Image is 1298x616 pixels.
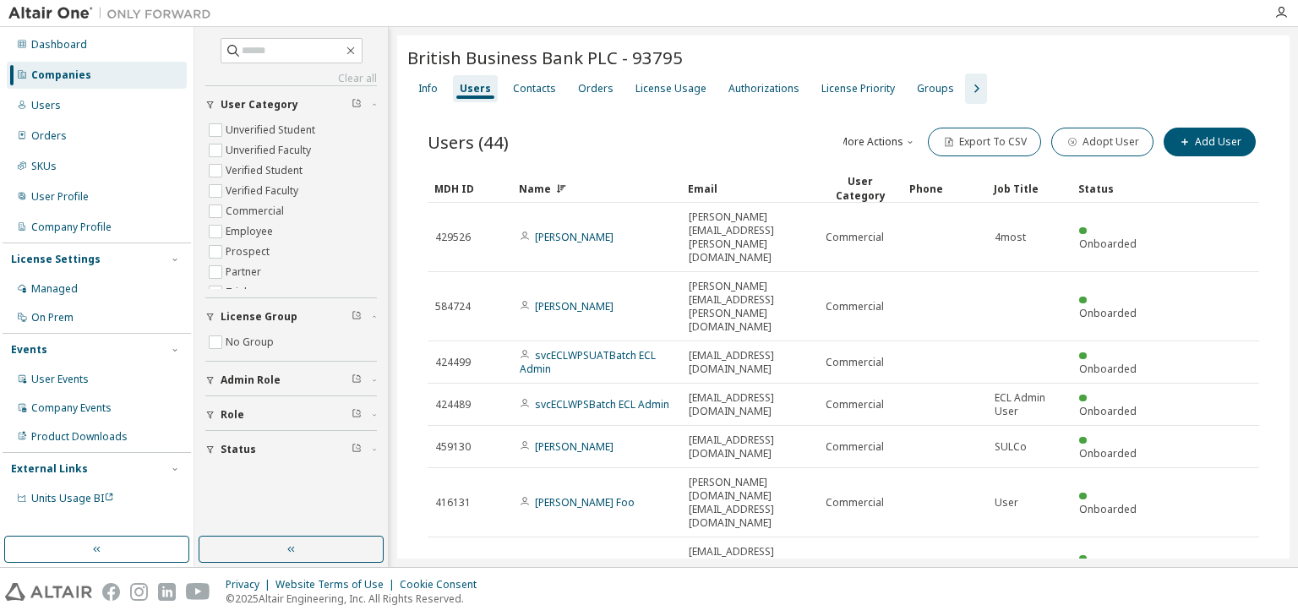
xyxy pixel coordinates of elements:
[221,408,244,422] span: Role
[226,262,265,282] label: Partner
[221,310,297,324] span: License Group
[226,120,319,140] label: Unverified Student
[535,230,614,244] a: [PERSON_NAME]
[435,440,471,454] span: 459130
[11,462,88,476] div: External Links
[689,545,810,586] span: [EMAIL_ADDRESS][PERSON_NAME][DOMAIN_NAME]
[31,38,87,52] div: Dashboard
[400,578,487,591] div: Cookie Consent
[435,356,471,369] span: 424499
[994,175,1065,202] div: Job Title
[205,362,377,399] button: Admin Role
[535,299,614,313] a: [PERSON_NAME]
[435,398,471,412] span: 424489
[837,128,918,156] button: More Actions
[352,373,362,387] span: Clear filter
[8,5,220,22] img: Altair One
[275,578,400,591] div: Website Terms of Use
[535,495,635,510] a: [PERSON_NAME] Foo
[226,201,287,221] label: Commercial
[520,348,656,376] a: svcECLWPSUATBatch ECL Admin
[11,343,47,357] div: Events
[535,439,614,454] a: [PERSON_NAME]
[1079,362,1137,376] span: Onboarded
[928,128,1041,156] button: Export To CSV
[31,311,74,324] div: On Prem
[821,82,895,95] div: License Priority
[995,231,1026,244] span: 4most
[995,391,1064,418] span: ECL Admin User
[917,82,954,95] div: Groups
[352,310,362,324] span: Clear filter
[826,231,884,244] span: Commercial
[434,175,505,202] div: MDH ID
[578,82,614,95] div: Orders
[31,68,91,82] div: Companies
[688,175,811,202] div: Email
[1078,175,1149,202] div: Status
[226,161,306,181] label: Verified Student
[513,82,556,95] div: Contacts
[435,496,471,510] span: 416131
[226,578,275,591] div: Privacy
[535,397,669,412] a: svcECLWPSBatch ECL Admin
[1079,446,1137,461] span: Onboarded
[1079,404,1137,418] span: Onboarded
[519,175,674,202] div: Name
[226,332,277,352] label: No Group
[407,46,683,69] span: British Business Bank PLC - 93795
[226,140,314,161] label: Unverified Faculty
[352,443,362,456] span: Clear filter
[31,401,112,415] div: Company Events
[31,491,114,505] span: Units Usage BI
[909,175,980,202] div: Phone
[226,591,487,606] p: © 2025 Altair Engineering, Inc. All Rights Reserved.
[689,476,810,530] span: [PERSON_NAME][DOMAIN_NAME][EMAIL_ADDRESS][DOMAIN_NAME]
[221,443,256,456] span: Status
[31,190,89,204] div: User Profile
[826,356,884,369] span: Commercial
[826,398,884,412] span: Commercial
[31,430,128,444] div: Product Downloads
[31,160,57,173] div: SKUs
[226,282,250,303] label: Trial
[158,583,176,601] img: linkedin.svg
[826,300,884,313] span: Commercial
[205,431,377,468] button: Status
[205,72,377,85] a: Clear all
[428,130,509,154] span: Users (44)
[689,210,810,264] span: [PERSON_NAME][EMAIL_ADDRESS][PERSON_NAME][DOMAIN_NAME]
[1079,306,1137,320] span: Onboarded
[728,82,799,95] div: Authorizations
[418,82,438,95] div: Info
[1164,128,1256,156] button: Add User
[186,583,210,601] img: youtube.svg
[205,396,377,433] button: Role
[205,86,377,123] button: User Category
[11,253,101,266] div: License Settings
[689,280,810,334] span: [PERSON_NAME][EMAIL_ADDRESS][PERSON_NAME][DOMAIN_NAME]
[226,181,302,201] label: Verified Faculty
[102,583,120,601] img: facebook.svg
[995,440,1027,454] span: SULCo
[689,433,810,461] span: [EMAIL_ADDRESS][DOMAIN_NAME]
[826,496,884,510] span: Commercial
[995,496,1018,510] span: User
[5,583,92,601] img: altair_logo.svg
[435,231,471,244] span: 429526
[31,373,89,386] div: User Events
[635,82,706,95] div: License Usage
[1079,237,1137,251] span: Onboarded
[31,282,78,296] div: Managed
[226,221,276,242] label: Employee
[826,440,884,454] span: Commercial
[460,82,491,95] div: Users
[31,221,112,234] div: Company Profile
[31,99,61,112] div: Users
[1079,502,1137,516] span: Onboarded
[226,242,273,262] label: Prospect
[205,298,377,335] button: License Group
[221,98,298,112] span: User Category
[352,408,362,422] span: Clear filter
[352,98,362,112] span: Clear filter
